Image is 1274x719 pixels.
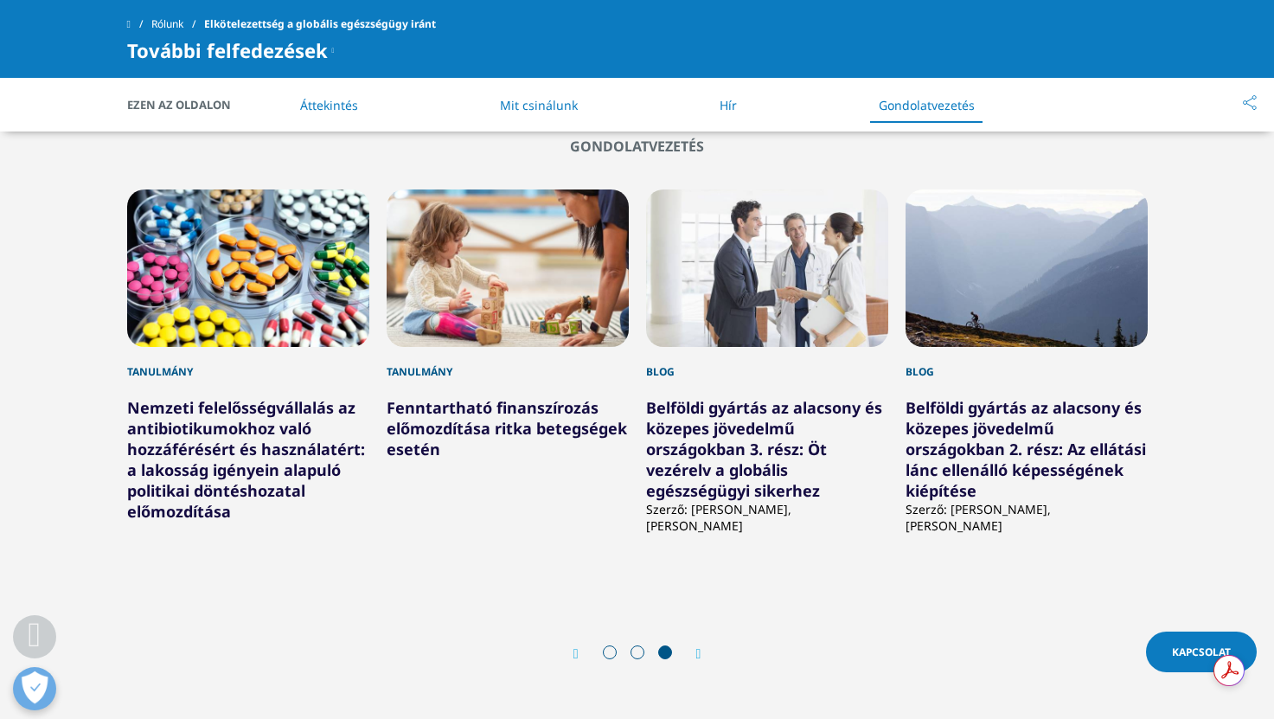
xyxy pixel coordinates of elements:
font: Szerző: [PERSON_NAME], [PERSON_NAME] [646,501,791,534]
font: Tanulmány [127,364,194,379]
div: Előző dia [573,645,596,662]
a: Áttekintés [300,97,358,113]
div: 12 / 12 [906,189,1148,568]
a: Mit csinálunk [500,97,578,113]
font: Szerző: [PERSON_NAME], [PERSON_NAME] [906,501,1051,534]
font: Rólunk [151,16,183,31]
a: Kapcsolat [1146,632,1257,672]
a: Gondolatvezetés [879,97,975,113]
font: Blog [906,364,934,379]
div: Következő dia [679,645,701,662]
div: 9 / 12 [127,189,369,568]
div: 10 / 12 [387,189,629,568]
font: Kapcsolat [1172,645,1231,659]
font: Elkötelezettség a globális egészségügy iránt [204,16,436,31]
a: Rólunk [151,9,204,40]
font: Gondolatvezetés [570,137,704,156]
a: Belföldi gyártás az alacsony és közepes jövedelmű országokban 2. rész: Az ellátási lánc ellenálló... [906,397,1146,501]
a: Belföldi gyártás az alacsony és közepes jövedelmű országokban 3. rész: Öt vezérelv a globális egé... [646,397,882,501]
a: Nemzeti felelősségvállalás az antibiotikumokhoz való hozzáférésért és használatért: a lakosság ig... [127,397,365,522]
div: 11 / 12 [646,189,888,568]
a: Fenntartható finanszírozás előmozdítása ritka betegségek esetén [387,397,627,459]
font: További felfedezések [127,37,328,63]
button: Beállítások megnyitása [13,667,56,710]
a: Hír [720,97,737,113]
font: Ezen az oldalon [127,97,231,112]
font: Tanulmány [387,364,453,379]
font: Blog [646,364,675,379]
